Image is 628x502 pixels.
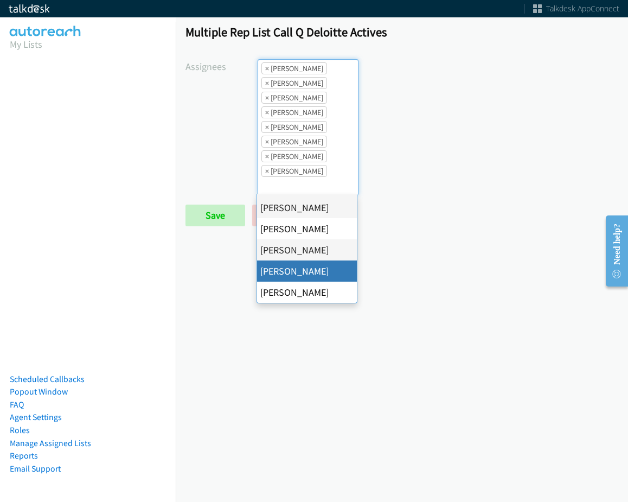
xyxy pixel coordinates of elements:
[185,59,258,74] label: Assignees
[261,150,327,162] li: Jordan Stehlik
[265,151,269,162] span: ×
[265,63,269,74] span: ×
[261,106,327,118] li: Charles Ross
[261,62,327,74] li: Abigail Odhiambo
[10,412,62,422] a: Agent Settings
[265,122,269,132] span: ×
[10,463,61,474] a: Email Support
[265,107,269,118] span: ×
[10,399,24,410] a: FAQ
[185,24,618,40] h1: Multiple Rep List Call Q Deloitte Actives
[261,77,327,89] li: Alana Ruiz
[185,205,245,226] input: Save
[261,136,327,148] li: Jasmin Martinez
[257,239,357,260] li: [PERSON_NAME]
[10,386,68,397] a: Popout Window
[257,218,357,239] li: [PERSON_NAME]
[10,438,91,448] a: Manage Assigned Lists
[252,205,312,226] a: Back
[265,78,269,88] span: ×
[597,208,628,294] iframe: Resource Center
[261,121,327,133] li: Daquaya Johnson
[257,197,357,218] li: [PERSON_NAME]
[261,165,327,177] li: Rodnika Murphy
[257,282,357,303] li: [PERSON_NAME]
[265,136,269,147] span: ×
[261,92,327,104] li: Cathy Shahan
[533,3,619,14] a: Talkdesk AppConnect
[265,92,269,103] span: ×
[10,450,38,461] a: Reports
[10,374,85,384] a: Scheduled Callbacks
[265,166,269,176] span: ×
[10,425,30,435] a: Roles
[257,260,357,282] li: [PERSON_NAME]
[10,38,42,50] a: My Lists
